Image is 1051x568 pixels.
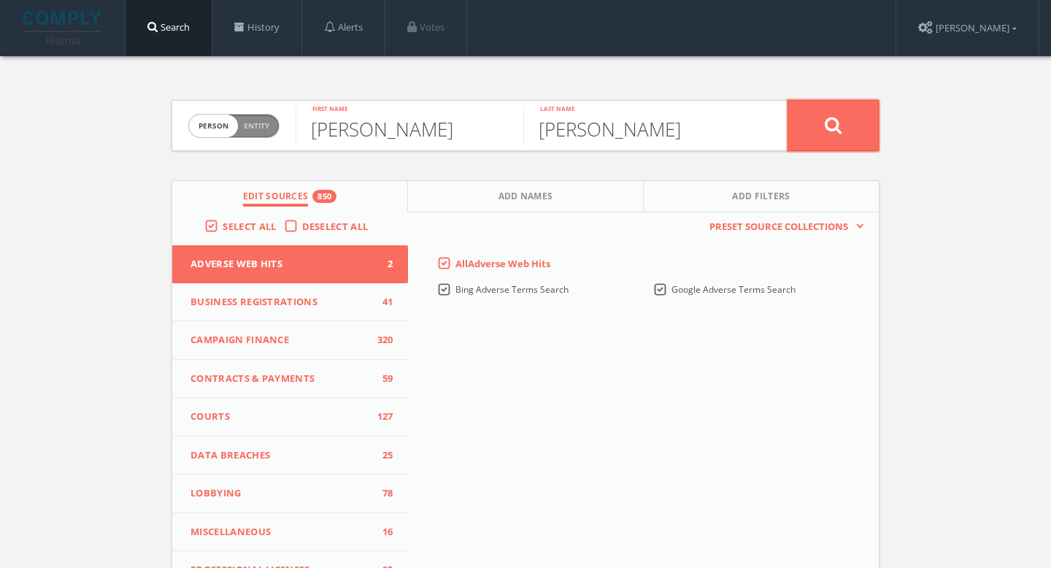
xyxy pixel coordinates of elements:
span: Google Adverse Terms Search [671,283,796,296]
span: Preset Source Collections [702,220,855,234]
span: Contracts & Payments [190,372,371,386]
span: Campaign Finance [190,333,371,348]
span: 127 [371,410,393,424]
button: Add Names [408,181,644,212]
span: Business Registrations [190,295,371,310]
button: Adverse Web Hits2 [172,245,408,283]
span: All Adverse Web Hits [455,257,550,270]
span: Deselect All [302,220,369,233]
span: Adverse Web Hits [190,257,371,272]
span: Courts [190,410,371,424]
button: Add Filters [644,181,879,212]
button: Miscellaneous16 [172,513,408,552]
span: 2 [371,257,393,272]
button: Data Breaches25 [172,437,408,475]
span: Add Filters [732,190,790,207]
span: Miscellaneous [190,525,371,540]
button: Contracts & Payments59 [172,360,408,399]
button: Preset Source Collections [702,220,864,234]
span: 59 [371,372,393,386]
span: person [189,115,238,137]
button: Edit Sources850 [172,181,408,212]
img: illumis [23,11,104,45]
span: 78 [371,486,393,501]
span: Entity [244,120,269,131]
span: Select All [223,220,276,233]
span: Edit Sources [243,190,309,207]
span: Add Names [498,190,553,207]
span: 25 [371,448,393,463]
button: Business Registrations41 [172,283,408,322]
span: Lobbying [190,486,371,501]
button: Campaign Finance320 [172,321,408,360]
span: Bing Adverse Terms Search [455,283,569,296]
span: 41 [371,295,393,310]
div: 850 [312,190,336,203]
button: Courts127 [172,398,408,437]
span: 320 [371,333,393,348]
span: 16 [371,525,393,540]
button: Lobbying78 [172,475,408,513]
span: Data Breaches [190,448,371,463]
